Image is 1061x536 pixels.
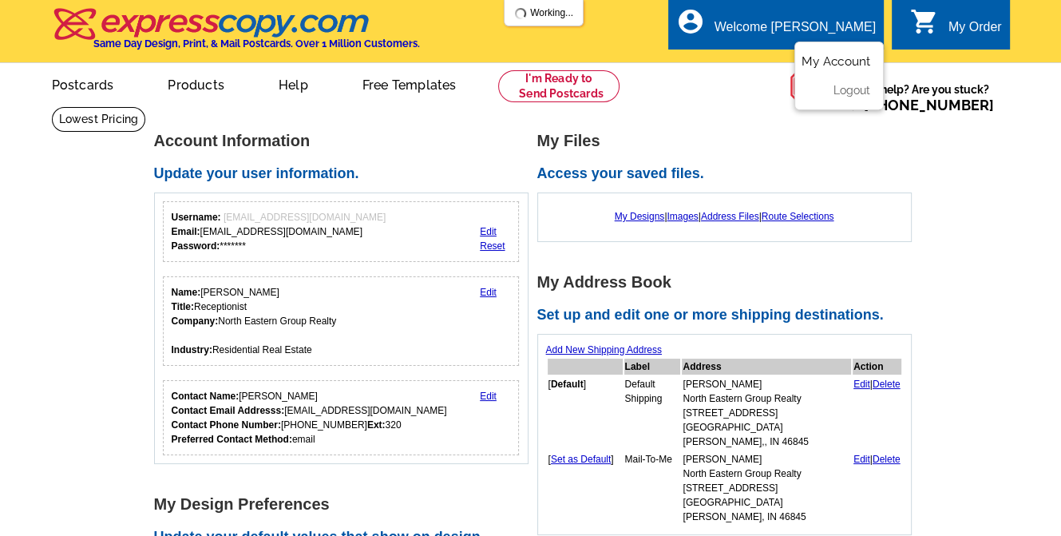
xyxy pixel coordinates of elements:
[52,19,420,50] a: Same Day Design, Print, & Mail Postcards. Over 1 Million Customers.
[172,212,221,223] strong: Username:
[172,419,281,431] strong: Contact Phone Number:
[615,211,665,222] a: My Designs
[873,379,901,390] a: Delete
[873,454,901,465] a: Delete
[253,65,334,102] a: Help
[853,376,901,450] td: |
[537,165,920,183] h2: Access your saved files.
[163,201,520,262] div: Your login information.
[833,84,870,97] a: Logout
[537,274,920,291] h1: My Address Book
[337,65,482,102] a: Free Templates
[864,97,994,113] a: [PHONE_NUMBER]
[853,454,870,465] a: Edit
[93,38,420,50] h4: Same Day Design, Print, & Mail Postcards. Over 1 Million Customers.
[172,226,200,237] strong: Email:
[682,359,851,375] th: Address
[853,379,870,390] a: Edit
[154,133,537,149] h1: Account Information
[762,211,834,222] a: Route Selections
[514,7,527,20] img: loading...
[624,376,681,450] td: Default Shipping
[802,54,870,69] a: My Account
[548,451,623,525] td: [ ]
[172,287,201,298] strong: Name:
[551,454,611,465] a: Set as Default
[676,7,705,36] i: account_circle
[537,133,920,149] h1: My Files
[537,307,920,324] h2: Set up and edit one or more shipping destinations.
[837,81,1002,113] span: Need help? Are you stuck?
[142,65,250,102] a: Products
[480,240,505,252] a: Reset
[172,301,194,312] strong: Title:
[551,379,584,390] b: Default
[172,316,219,327] strong: Company:
[546,201,903,232] div: | | |
[667,211,698,222] a: Images
[480,226,497,237] a: Edit
[172,240,220,252] strong: Password:
[172,285,337,357] div: [PERSON_NAME] Receptionist North Eastern Group Realty Residential Real Estate
[480,391,497,402] a: Edit
[837,97,994,113] span: Call
[26,65,140,102] a: Postcards
[163,276,520,366] div: Your personal details.
[624,359,681,375] th: Label
[682,376,851,450] td: [PERSON_NAME] North Eastern Group Realty [STREET_ADDRESS] [GEOGRAPHIC_DATA][PERSON_NAME],, IN 46845
[154,496,537,513] h1: My Design Preferences
[853,451,901,525] td: |
[367,419,386,431] strong: Ext:
[172,344,212,355] strong: Industry:
[172,391,240,402] strong: Contact Name:
[548,376,623,450] td: [ ]
[853,359,901,375] th: Action
[546,344,662,355] a: Add New Shipping Address
[910,18,1002,38] a: shopping_cart My Order
[172,210,386,253] div: [EMAIL_ADDRESS][DOMAIN_NAME] *******
[163,380,520,455] div: Who should we contact regarding order issues?
[172,434,292,445] strong: Preferred Contact Method:
[154,165,537,183] h2: Update your user information.
[701,211,759,222] a: Address Files
[948,20,1002,42] div: My Order
[715,20,876,42] div: Welcome [PERSON_NAME]
[910,7,939,36] i: shopping_cart
[172,389,447,447] div: [PERSON_NAME] [EMAIL_ADDRESS][DOMAIN_NAME] [PHONE_NUMBER] 320 email
[172,405,285,416] strong: Contact Email Addresss:
[480,287,497,298] a: Edit
[224,212,386,223] span: [EMAIL_ADDRESS][DOMAIN_NAME]
[682,451,851,525] td: [PERSON_NAME] North Eastern Group Realty [STREET_ADDRESS] [GEOGRAPHIC_DATA][PERSON_NAME], IN 46845
[624,451,681,525] td: Mail-To-Me
[790,63,837,109] img: help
